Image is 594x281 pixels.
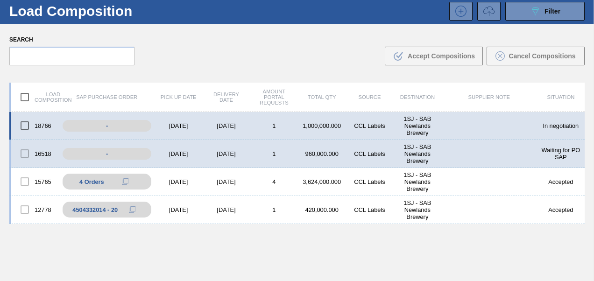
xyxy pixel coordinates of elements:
[9,6,151,16] h1: Load Composition
[59,94,155,100] div: SAP Purchase Order
[250,89,298,105] div: Amount Portal Requests
[537,147,585,161] div: Waiting for PO SAP
[487,47,585,65] button: Cancel Compositions
[509,52,575,60] span: Cancel Compositions
[394,94,441,100] div: Destination
[250,178,298,185] div: 4
[11,116,59,135] div: 18766
[385,47,483,65] button: Accept Compositions
[155,150,202,157] div: [DATE]
[477,2,501,21] button: UploadTransport Information
[250,122,298,129] div: 1
[202,206,250,213] div: [DATE]
[346,178,393,185] div: CCL Labels
[394,171,441,192] div: 1SJ - SAB Newlands Brewery
[250,150,298,157] div: 1
[298,178,346,185] div: 3,624,000.000
[445,2,473,21] div: New Load Composition
[298,150,346,157] div: 960,000.000
[346,94,393,100] div: Source
[63,148,151,160] div: -
[72,206,118,213] div: 4504332014 - 20
[298,122,346,129] div: 1,000,000.000
[298,94,346,100] div: Total Qty
[346,122,393,129] div: CCL Labels
[202,150,250,157] div: [DATE]
[537,122,585,129] div: In negotiation
[473,2,501,21] div: Request volume
[123,204,141,215] div: Copy
[408,52,475,60] span: Accept Compositions
[155,122,202,129] div: [DATE]
[441,94,537,100] div: Supplier Note
[346,150,393,157] div: CCL Labels
[202,91,250,103] div: Delivery Date
[537,206,585,213] div: Accepted
[155,206,202,213] div: [DATE]
[394,143,441,164] div: 1SJ - SAB Newlands Brewery
[11,172,59,191] div: 15765
[11,200,59,219] div: 12778
[202,122,250,129] div: [DATE]
[79,178,104,185] span: 4 Orders
[63,120,151,132] div: -
[11,87,59,107] div: Load composition
[505,2,585,21] button: Filter
[116,176,134,187] div: Copy
[11,144,59,163] div: 16518
[394,199,441,220] div: 1SJ - SAB Newlands Brewery
[155,94,202,100] div: Pick up Date
[298,206,346,213] div: 420,000.000
[202,178,250,185] div: [DATE]
[544,7,560,15] span: Filter
[394,115,441,136] div: 1SJ - SAB Newlands Brewery
[346,206,393,213] div: CCL Labels
[155,178,202,185] div: [DATE]
[537,178,585,185] div: Accepted
[9,33,134,47] label: Search
[250,206,298,213] div: 1
[537,94,585,100] div: Situation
